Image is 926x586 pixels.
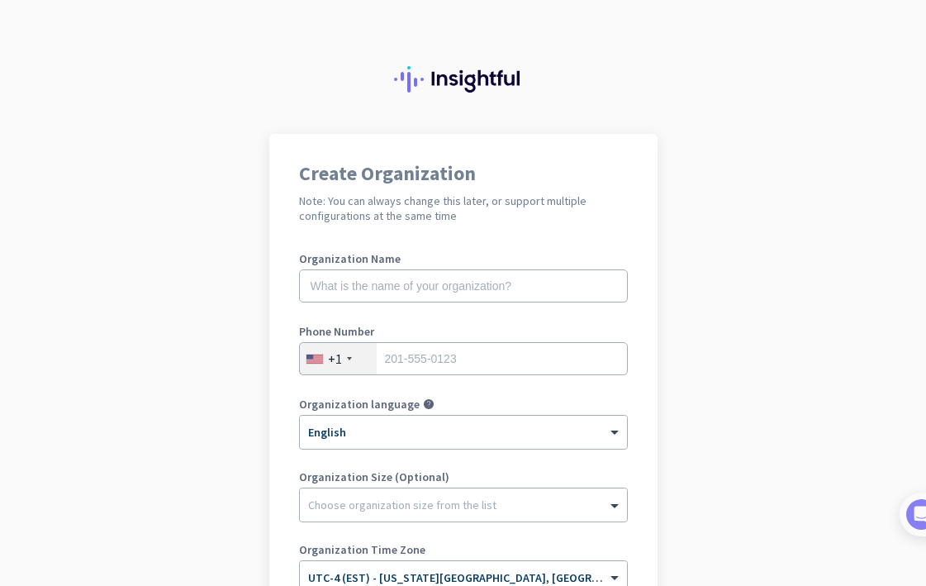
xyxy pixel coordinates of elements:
[299,269,628,303] input: What is the name of your organization?
[423,398,435,410] i: help
[328,350,342,367] div: +1
[299,544,628,555] label: Organization Time Zone
[394,66,533,93] img: Insightful
[299,253,628,264] label: Organization Name
[299,164,628,183] h1: Create Organization
[299,326,628,337] label: Phone Number
[299,193,628,223] h2: Note: You can always change this later, or support multiple configurations at the same time
[299,342,628,375] input: 201-555-0123
[299,398,420,410] label: Organization language
[299,471,628,483] label: Organization Size (Optional)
